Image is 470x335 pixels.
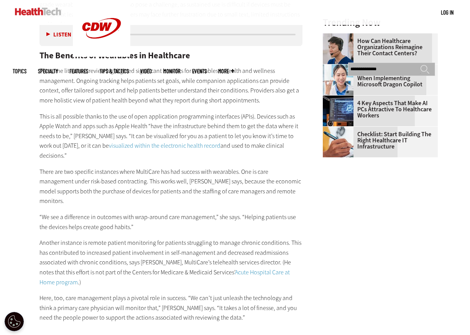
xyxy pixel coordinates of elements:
a: visualized within the electronic health record [109,142,220,150]
div: User menu [441,8,454,17]
a: Events [192,68,207,74]
div: Cookie Settings [5,312,24,331]
a: MonITor [163,68,181,74]
a: Helpful Tips for Hospitals When Implementing Microsoft Dragon Copilot [323,69,433,87]
a: CDW [73,51,130,59]
img: Person with a clipboard checking a list [323,127,353,157]
a: Doctor using phone to dictate to tablet [323,64,357,71]
span: Topics [13,68,26,74]
p: The same literature review highlighted significant benefits for wearables in health and wellness ... [39,66,302,105]
a: Person with a clipboard checking a list [323,127,357,133]
a: 4 Key Aspects That Make AI PCs Attractive to Healthcare Workers [323,100,433,119]
a: Acute Hospital Care at Home program [39,268,290,286]
a: Log in [441,9,454,16]
img: Doctor using phone to dictate to tablet [323,64,353,95]
a: Features [69,68,88,74]
button: Open Preferences [5,312,24,331]
img: Desktop monitor with brain AI concept [323,96,353,126]
p: This is all possible thanks to the use of open application programming interfaces (APIs). Devices... [39,112,302,161]
a: Video [140,68,152,74]
img: Home [15,8,61,15]
p: Here, too, care management plays a pivotal role in success. “We can’t just unleash the technology... [39,293,302,323]
p: Another instance is remote patient monitoring for patients struggling to manage chronic condition... [39,238,302,287]
a: Desktop monitor with brain AI concept [323,96,357,102]
span: Specialty [38,68,58,74]
a: Tips & Tactics [100,68,129,74]
span: More [218,68,234,74]
a: Checklist: Start Building the Right Healthcare IT Infrastructure [323,131,433,150]
p: There are two specific instances where MultiCare has had success with wearables. One is care mana... [39,167,302,206]
p: “We see a difference in outcomes with wrap-around care management,” she says. “Helping patients u... [39,212,302,232]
